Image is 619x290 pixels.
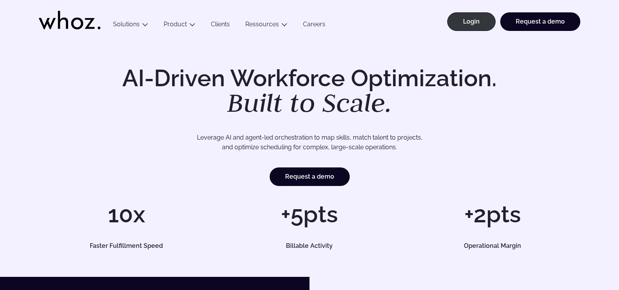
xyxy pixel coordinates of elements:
[405,203,580,226] h1: +2pts
[222,203,397,226] h1: +5pts
[270,167,350,186] a: Request a demo
[105,20,156,31] button: Solutions
[447,12,496,31] a: Login
[414,243,571,249] h5: Operational Margin
[500,12,580,31] a: Request a demo
[48,243,205,249] h5: Faster Fulfillment Speed
[231,243,388,249] h5: Billable Activity
[203,20,238,31] a: Clients
[66,133,553,152] p: Leverage AI and agent-led orchestration to map skills, match talent to projects, and optimize sch...
[164,20,187,28] a: Product
[156,20,203,31] button: Product
[39,203,214,226] h1: 10x
[227,85,392,119] em: Built to Scale.
[111,67,508,116] h1: AI-Driven Workforce Optimization.
[245,20,279,28] a: Ressources
[238,20,295,31] button: Ressources
[295,20,333,31] a: Careers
